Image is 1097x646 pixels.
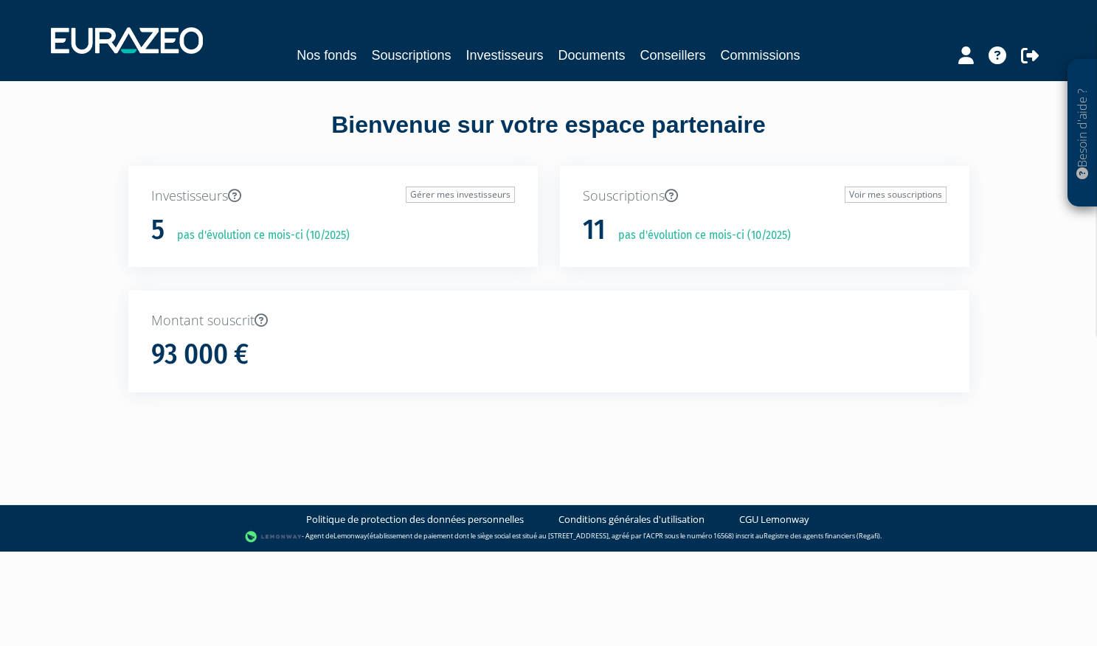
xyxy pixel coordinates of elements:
a: Commissions [721,45,800,66]
div: - Agent de (établissement de paiement dont le siège social est situé au [STREET_ADDRESS], agréé p... [15,529,1082,544]
p: Montant souscrit [151,311,947,330]
a: Investisseurs [466,45,543,66]
p: Souscriptions [583,187,947,206]
img: logo-lemonway.png [245,529,302,544]
p: pas d'évolution ce mois-ci (10/2025) [608,227,791,244]
a: Nos fonds [297,45,356,66]
a: Politique de protection des données personnelles [306,513,524,527]
a: Gérer mes investisseurs [406,187,515,203]
a: Conditions générales d'utilisation [558,513,705,527]
a: Voir mes souscriptions [845,187,947,203]
h1: 93 000 € [151,339,249,370]
a: CGU Lemonway [739,513,809,527]
img: 1732889491-logotype_eurazeo_blanc_rvb.png [51,27,203,54]
a: Conseillers [640,45,706,66]
div: Bienvenue sur votre espace partenaire [117,108,980,166]
a: Souscriptions [371,45,451,66]
h1: 11 [583,215,606,246]
p: Besoin d'aide ? [1074,67,1091,200]
p: Investisseurs [151,187,515,206]
p: pas d'évolution ce mois-ci (10/2025) [167,227,350,244]
a: Registre des agents financiers (Regafi) [764,531,880,541]
a: Documents [558,45,626,66]
a: Lemonway [333,531,367,541]
h1: 5 [151,215,165,246]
